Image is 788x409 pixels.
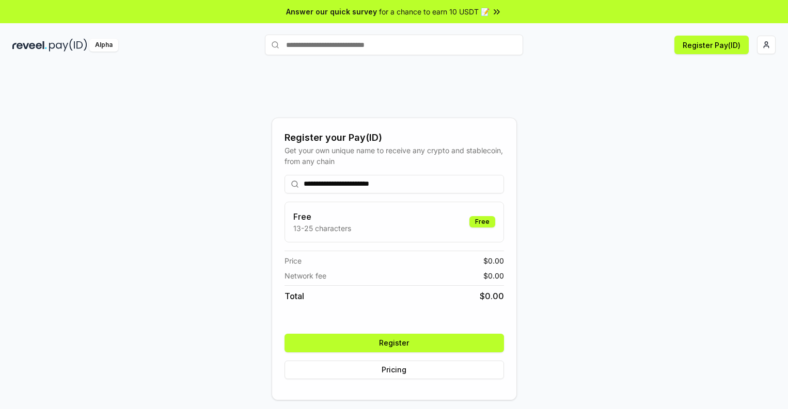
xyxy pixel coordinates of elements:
[480,290,504,302] span: $ 0.00
[285,270,326,281] span: Network fee
[483,255,504,266] span: $ 0.00
[674,36,749,54] button: Register Pay(ID)
[469,216,495,227] div: Free
[285,145,504,167] div: Get your own unique name to receive any crypto and stablecoin, from any chain
[285,361,504,379] button: Pricing
[89,39,118,52] div: Alpha
[12,39,47,52] img: reveel_dark
[379,6,490,17] span: for a chance to earn 10 USDT 📝
[285,290,304,302] span: Total
[293,223,351,234] p: 13-25 characters
[285,255,302,266] span: Price
[285,130,504,145] div: Register your Pay(ID)
[293,210,351,223] h3: Free
[286,6,377,17] span: Answer our quick survey
[483,270,504,281] span: $ 0.00
[285,334,504,352] button: Register
[49,39,87,52] img: pay_id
